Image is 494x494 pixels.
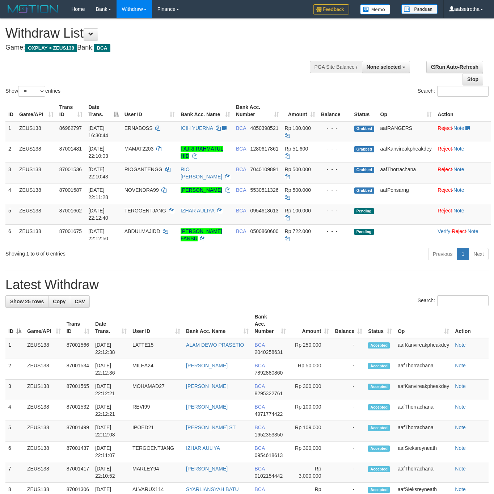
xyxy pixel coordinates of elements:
span: CSV [75,299,85,304]
td: 3 [5,380,24,400]
span: ABDULMAJIDD [124,228,160,234]
td: [DATE] 22:12:36 [92,359,130,380]
span: BCA [254,466,265,472]
span: Accepted [368,425,390,431]
th: Status [351,101,377,121]
a: Previous [428,248,457,260]
a: [PERSON_NAME] [181,187,222,193]
span: Grabbed [354,167,375,173]
td: · [435,121,491,142]
a: Show 25 rows [5,295,48,308]
span: OXPLAY > ZEUS138 [25,44,77,52]
td: 87001437 [64,442,92,462]
td: aafThorrachana [395,421,452,442]
a: ICIH YUERNA [181,125,213,131]
th: Trans ID: activate to sort column ascending [56,101,85,121]
span: Grabbed [354,187,375,194]
th: Balance: activate to sort column ascending [332,310,365,338]
span: BCA [254,425,265,430]
h1: Latest Withdraw [5,278,489,292]
th: Game/API: activate to sort column ascending [24,310,64,338]
th: ID [5,101,16,121]
a: Note [468,228,478,234]
span: Copy 0954618613 to clipboard [254,452,283,458]
a: Run Auto-Refresh [426,61,483,73]
input: Search: [437,86,489,97]
td: 6 [5,442,24,462]
h1: Withdraw List [5,26,322,41]
a: Note [455,425,466,430]
button: None selected [362,61,410,73]
th: Date Trans.: activate to sort column ascending [92,310,130,338]
td: Rp 300,000 [289,380,332,400]
td: aafKanvireakpheakdey [377,142,435,162]
div: - - - [321,228,349,235]
td: 87001532 [64,400,92,421]
img: panduan.png [401,4,438,14]
td: Rp 3,000,000 [289,462,332,483]
a: FAJRI RAHMATUL HID [181,146,223,159]
td: 5 [5,421,24,442]
a: Note [455,445,466,451]
td: [DATE] 22:12:38 [92,338,130,359]
span: BCA [254,445,265,451]
td: - [332,380,365,400]
td: 6 [5,224,16,245]
th: Bank Acc. Number: activate to sort column ascending [252,310,288,338]
td: ZEUS138 [16,162,56,183]
td: 2 [5,359,24,380]
div: - - - [321,207,349,214]
th: Bank Acc. Name: activate to sort column ascending [183,310,252,338]
div: - - - [321,145,349,152]
td: ZEUS138 [16,121,56,142]
span: Grabbed [354,146,375,152]
td: - [332,400,365,421]
a: Note [453,125,464,131]
span: BCA [236,146,246,152]
th: User ID: activate to sort column ascending [130,310,183,338]
a: IZHAR AULIYA [186,445,220,451]
td: · [435,162,491,183]
select: Showentries [18,86,45,97]
a: Reject [452,228,466,234]
span: Pending [354,229,374,235]
th: ID: activate to sort column descending [5,310,24,338]
td: 4 [5,400,24,421]
span: Rp 500.000 [285,187,311,193]
span: [DATE] 22:10:43 [88,166,108,180]
span: Copy 5530511326 to clipboard [250,187,279,193]
a: Note [455,342,466,348]
img: Button%20Memo.svg [360,4,390,14]
td: ZEUS138 [24,400,64,421]
a: Verify [438,228,450,234]
span: Copy 7892880860 to clipboard [254,370,283,376]
span: Rp 100.000 [285,208,311,214]
td: [DATE] 22:12:21 [92,400,130,421]
span: NOVENDRA99 [124,187,159,193]
td: [DATE] 22:11:07 [92,442,130,462]
span: Copy 1280617861 to clipboard [250,146,279,152]
td: · · [435,224,491,245]
a: [PERSON_NAME] [186,363,228,368]
td: 4 [5,183,16,204]
span: Copy 0954618613 to clipboard [250,208,279,214]
label: Search: [418,86,489,97]
td: [DATE] 22:10:52 [92,462,130,483]
span: [DATE] 22:11:28 [88,187,108,200]
span: BCA [254,342,265,348]
div: Showing 1 to 6 of 6 entries [5,247,200,257]
a: Note [453,208,464,214]
span: [DATE] 22:12:50 [88,228,108,241]
div: - - - [321,186,349,194]
span: Copy 4971774422 to clipboard [254,411,283,417]
a: 1 [457,248,469,260]
span: Copy 7040109891 to clipboard [250,166,279,172]
td: ZEUS138 [16,204,56,224]
span: Copy [53,299,66,304]
td: ZEUS138 [24,380,64,400]
label: Search: [418,295,489,306]
input: Search: [437,295,489,306]
td: [DATE] 22:12:21 [92,380,130,400]
span: BCA [254,363,265,368]
a: Reject [438,125,452,131]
